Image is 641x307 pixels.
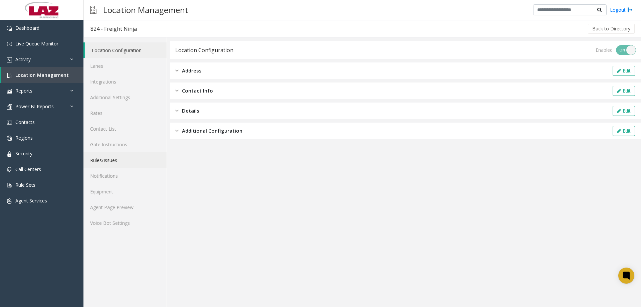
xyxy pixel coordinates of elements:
img: 'icon' [7,183,12,188]
span: Live Queue Monitor [15,40,58,47]
img: closed [175,107,179,115]
span: Contacts [15,119,35,125]
img: closed [175,127,179,135]
span: Call Centers [15,166,41,172]
img: 'icon' [7,41,12,47]
a: Equipment [83,184,167,199]
h3: Location Management [100,2,192,18]
button: Edit [613,126,635,136]
img: 'icon' [7,73,12,78]
img: 'icon' [7,89,12,94]
span: Activity [15,56,31,62]
a: Logout [610,6,633,13]
span: Address [182,67,202,74]
a: Lanes [83,58,167,74]
img: 'icon' [7,104,12,110]
a: Location Configuration [85,42,167,58]
span: Reports [15,88,32,94]
a: Additional Settings [83,90,167,105]
span: Additional Configuration [182,127,242,135]
span: Agent Services [15,197,47,204]
button: Edit [613,106,635,116]
img: 'icon' [7,136,12,141]
a: Agent Page Preview [83,199,167,215]
a: Voice Bot Settings [83,215,167,231]
span: Power BI Reports [15,103,54,110]
a: Contact List [83,121,167,137]
span: Regions [15,135,33,141]
img: 'icon' [7,120,12,125]
a: Rules/Issues [83,152,167,168]
button: Edit [613,86,635,96]
img: closed [175,87,179,95]
img: 'icon' [7,26,12,31]
img: 'icon' [7,167,12,172]
img: 'icon' [7,57,12,62]
a: Notifications [83,168,167,184]
button: Edit [613,66,635,76]
a: Gate Instructions [83,137,167,152]
span: Contact Info [182,87,213,95]
a: Location Management [1,67,83,83]
span: Security [15,150,32,157]
div: 824 - Freight Ninja [90,24,137,33]
img: 'icon' [7,151,12,157]
span: Rule Sets [15,182,35,188]
img: pageIcon [90,2,96,18]
div: Location Configuration [175,46,233,54]
button: Back to Directory [588,24,635,34]
span: Details [182,107,199,115]
a: Integrations [83,74,167,90]
span: Dashboard [15,25,39,31]
div: Enabled [596,46,613,53]
img: 'icon' [7,198,12,204]
img: closed [175,67,179,74]
span: Location Management [15,72,69,78]
a: Rates [83,105,167,121]
img: logout [627,6,633,13]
